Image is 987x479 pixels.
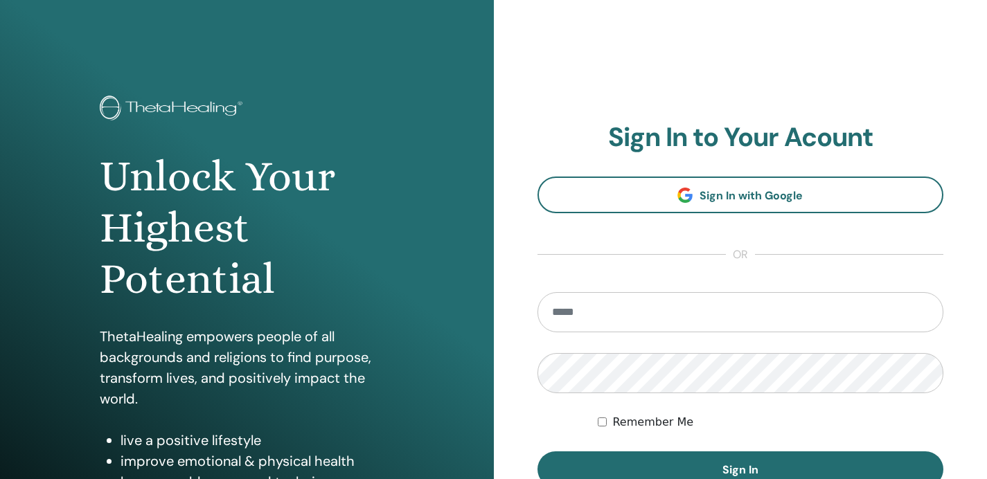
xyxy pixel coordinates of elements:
[100,326,394,409] p: ThetaHealing empowers people of all backgrounds and religions to find purpose, transform lives, a...
[121,451,394,471] li: improve emotional & physical health
[700,188,803,203] span: Sign In with Google
[598,414,943,431] div: Keep me authenticated indefinitely or until I manually logout
[726,246,755,263] span: or
[612,414,693,431] label: Remember Me
[537,122,944,154] h2: Sign In to Your Acount
[121,430,394,451] li: live a positive lifestyle
[537,177,944,213] a: Sign In with Google
[722,462,758,477] span: Sign In
[100,151,394,305] h1: Unlock Your Highest Potential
